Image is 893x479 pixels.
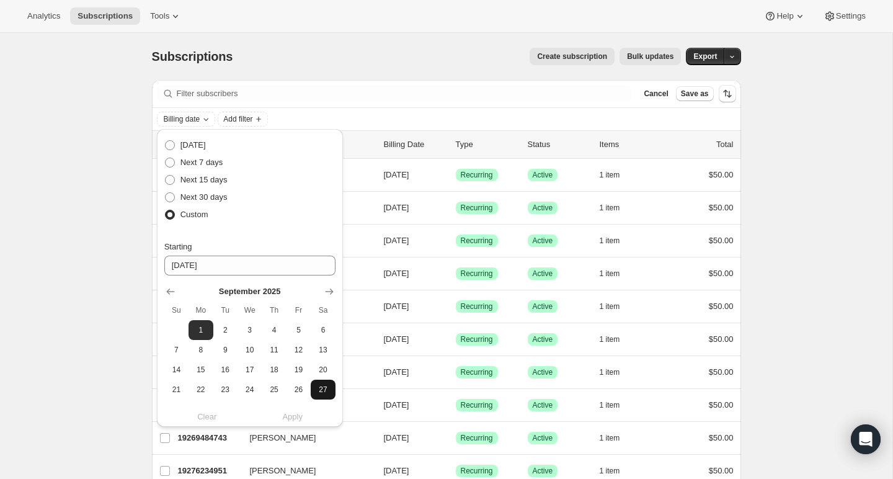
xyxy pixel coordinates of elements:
button: Tuesday September 30 2025 [213,400,238,419]
span: $50.00 [709,203,734,212]
button: 1 item [600,429,634,447]
button: Subscriptions [70,7,140,25]
button: Sunday September 14 2025 [164,360,189,380]
span: $50.00 [709,400,734,410]
span: Export [693,51,717,61]
span: Active [533,367,553,377]
button: Friday September 5 2025 [287,320,311,340]
p: Total [716,138,733,151]
p: Status [528,138,590,151]
span: 1 [193,325,208,335]
span: 1 item [600,203,620,213]
th: Saturday [311,300,335,320]
button: Thursday September 18 2025 [262,360,286,380]
button: 1 item [600,232,634,249]
button: Saturday September 6 2025 [311,320,335,340]
span: Add filter [223,114,252,124]
span: Recurring [461,400,493,410]
span: Analytics [27,11,60,21]
button: Monday September 1 2025 [189,320,213,340]
th: Monday [189,300,213,320]
div: IDCustomerBilling DateTypeStatusItemsTotal [178,138,734,151]
button: Sunday September 28 2025 [164,400,189,419]
span: 30 [218,405,233,414]
button: 1 item [600,298,634,315]
span: 26 [291,385,306,395]
span: Recurring [461,203,493,213]
span: Th [267,305,281,315]
button: Add filter [218,112,267,127]
span: Create subscription [537,51,607,61]
span: Active [533,203,553,213]
div: Items [600,138,662,151]
button: Tuesday September 9 2025 [213,340,238,360]
span: $50.00 [709,170,734,179]
span: Subscriptions [152,50,233,63]
span: 1 item [600,466,620,476]
span: 10 [242,345,257,355]
button: Sunday September 7 2025 [164,340,189,360]
th: Sunday [164,300,189,320]
span: 1 item [600,400,620,410]
span: 19 [291,365,306,375]
span: Su [169,305,184,315]
span: $50.00 [709,433,734,442]
button: 1 item [600,199,634,217]
button: Saturday September 27 2025 [311,380,335,400]
span: Billing date [164,114,200,124]
button: Analytics [20,7,68,25]
span: Active [533,466,553,476]
button: Saturday September 13 2025 [311,340,335,360]
span: [DATE] [384,203,409,212]
button: Save as [676,86,714,101]
span: 16 [218,365,233,375]
div: 19248480455[PERSON_NAME][DATE]SuccessRecurringSuccessActive1 item$50.00 [178,265,734,282]
button: Help [757,7,813,25]
button: Monday September 15 2025 [189,360,213,380]
button: Thursday September 11 2025 [262,340,286,360]
span: Active [533,400,553,410]
span: 17 [242,365,257,375]
span: 1 item [600,170,620,180]
span: 4 [267,325,281,335]
th: Thursday [262,300,286,320]
button: 1 item [600,396,634,414]
button: Friday September 19 2025 [287,360,311,380]
span: Starting [164,242,192,251]
button: 1 item [600,364,634,381]
span: Active [533,269,553,279]
span: Next 30 days [180,192,228,202]
span: 9 [218,345,233,355]
span: $50.00 [709,302,734,311]
span: 3 [242,325,257,335]
button: Tuesday September 2 2025 [213,320,238,340]
span: 15 [193,365,208,375]
input: Filter subscribers [177,85,632,102]
span: [DATE] [384,302,409,311]
div: 19205226695[PERSON_NAME][DATE]SuccessRecurringSuccessActive1 item$50.00 [178,166,734,184]
button: Monday September 29 2025 [189,400,213,419]
button: 1 item [600,166,634,184]
button: Show next month, October 2025 [321,283,338,300]
button: Friday September 26 2025 [287,380,311,400]
span: 1 item [600,367,620,377]
div: Open Intercom Messenger [851,424,881,454]
span: Next 7 days [180,158,223,167]
span: Recurring [461,433,493,443]
button: Tuesday September 16 2025 [213,360,238,380]
button: Export [686,48,724,65]
button: Wednesday September 17 2025 [238,360,262,380]
button: Saturday September 20 2025 [311,360,335,380]
button: Tuesday September 23 2025 [213,380,238,400]
span: Active [533,302,553,311]
button: Settings [816,7,873,25]
button: Thursday September 4 2025 [262,320,286,340]
button: Billing date [158,112,215,126]
span: 1 item [600,334,620,344]
button: Tools [143,7,189,25]
button: Wednesday September 10 2025 [238,340,262,360]
span: [DATE] [384,236,409,245]
span: 22 [193,385,208,395]
span: 29 [193,405,208,414]
span: 1 item [600,433,620,443]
